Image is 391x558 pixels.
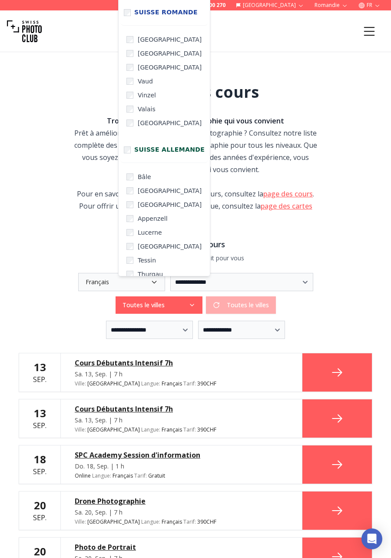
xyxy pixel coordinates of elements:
[126,120,133,126] input: [GEOGRAPHIC_DATA]
[162,426,182,433] span: Français
[92,472,111,479] span: Langue :
[75,450,288,460] a: SPC Academy Session d'information
[124,9,131,16] input: Suisse Romande
[70,115,321,176] div: Prêt à améliorer vos compétences en photographie ? Consultez notre liste complète des prochains c...
[138,256,156,265] span: Tessin
[162,380,182,387] span: Français
[138,200,202,209] span: [GEOGRAPHIC_DATA]
[126,257,133,264] input: Tessin
[138,49,202,58] span: [GEOGRAPHIC_DATA]
[126,187,133,194] input: [GEOGRAPHIC_DATA]
[141,380,160,387] span: Langue :
[138,35,202,44] span: [GEOGRAPHIC_DATA]
[75,370,288,379] div: Sa. 13, Sep. | 7 h
[141,426,160,433] span: Langue :
[33,452,46,477] div: Sep.
[138,186,202,195] span: [GEOGRAPHIC_DATA]
[126,50,133,57] input: [GEOGRAPHIC_DATA]
[361,528,382,549] div: Open Intercom Messenger
[33,498,46,523] div: Sep.
[141,518,160,525] span: Langue :
[126,243,133,250] input: [GEOGRAPHIC_DATA]
[138,63,202,72] span: [GEOGRAPHIC_DATA]
[75,508,288,517] div: Sa. 20, Sep. | 7 h
[138,270,163,279] span: Thurgau
[162,518,182,525] span: Français
[33,406,46,431] div: Sep.
[34,406,46,420] b: 13
[126,36,133,43] input: [GEOGRAPHIC_DATA]
[126,271,133,278] input: Thurgau
[75,380,288,387] div: [GEOGRAPHIC_DATA] 390 CHF
[75,358,288,368] a: Cours Débutants Intensif 7h
[116,296,202,314] button: Toutes le villes
[75,518,86,525] span: Ville :
[138,173,151,181] span: Bâle
[75,542,288,552] a: Photo de Portrait
[126,201,133,208] input: [GEOGRAPHIC_DATA]
[126,64,133,71] input: [GEOGRAPHIC_DATA]
[126,78,133,85] input: Vaud
[34,498,46,512] b: 20
[355,17,384,46] button: Menu
[107,116,284,126] strong: Trouvez le cours de photographie qui vous convient
[126,92,133,99] input: Vinzel
[75,404,288,414] a: Cours Débutants Intensif 7h
[138,105,156,113] span: Valais
[7,14,42,49] img: Swiss photo club
[183,518,196,525] span: Tarif :
[75,462,288,471] div: Do. 18, Sep. | 1 h
[75,496,288,506] a: Drone Photographie
[126,106,133,113] input: Valais
[75,518,288,525] div: [GEOGRAPHIC_DATA] 390 CHF
[75,426,288,433] div: [GEOGRAPHIC_DATA] 390 CHF
[263,189,313,199] a: page des cours
[183,380,196,387] span: Tarif :
[124,146,131,153] input: Suisse Allemande
[134,472,147,479] span: Tarif :
[34,360,46,374] b: 13
[78,273,165,291] button: Français
[75,416,288,425] div: Sa. 13, Sep. | 7 h
[138,242,202,251] span: [GEOGRAPHIC_DATA]
[34,452,46,466] b: 18
[33,360,46,385] div: Sep.
[134,146,205,154] span: Suisse Allemande
[134,9,198,17] span: Suisse Romande
[70,188,321,224] div: Pour en savoir plus sur chacun de nos cours, consultez la . Pour offrir un cours comme cadeau uni...
[75,380,86,387] span: Ville :
[138,214,168,223] span: Appenzell
[14,254,377,262] p: Trouvez le cours parfait pour vous
[75,426,86,433] span: Ville :
[113,472,133,479] span: Français
[126,215,133,222] input: Appenzell
[138,119,202,127] span: [GEOGRAPHIC_DATA]
[138,77,153,86] span: Vaud
[14,238,377,250] h3: Filtrer les cours
[126,173,133,180] input: Bâle
[75,472,288,479] div: Online Gratuit
[183,426,196,433] span: Tarif :
[138,228,162,237] span: Lucerne
[126,229,133,236] input: Lucerne
[138,91,156,100] span: Vinzel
